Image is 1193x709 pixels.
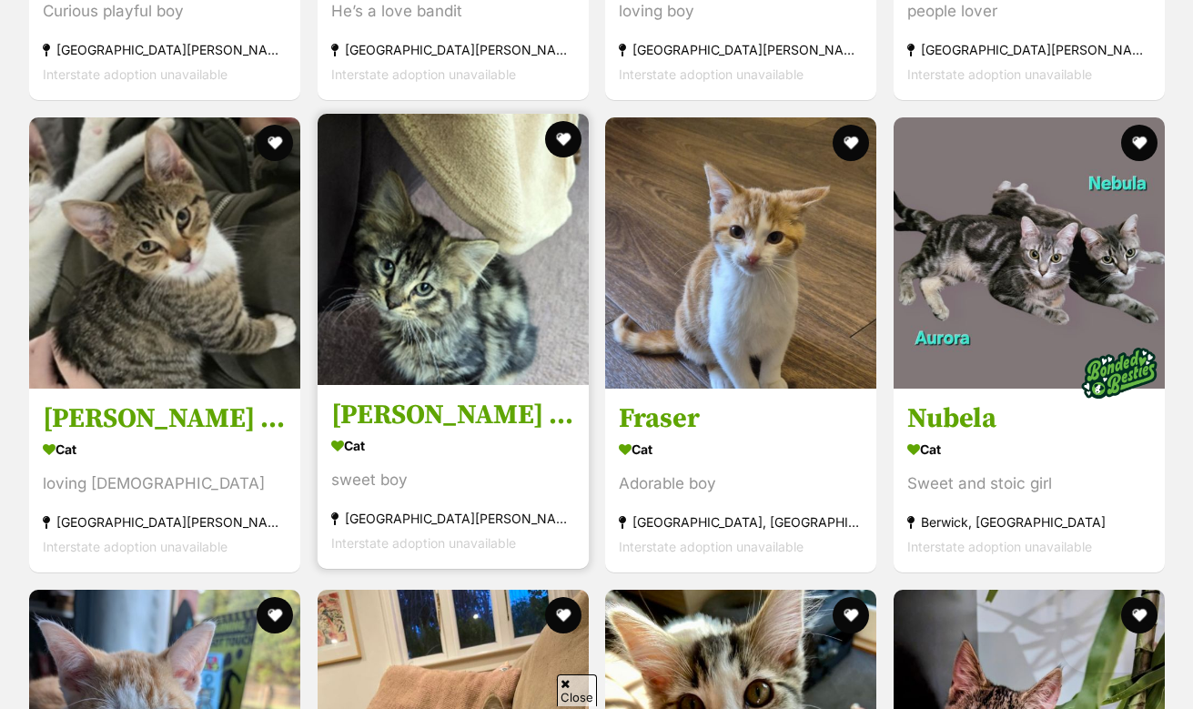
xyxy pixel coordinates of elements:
[605,388,876,572] a: Fraser Cat Adorable boy [GEOGRAPHIC_DATA], [GEOGRAPHIC_DATA] Interstate adoption unavailable favo...
[331,506,575,531] div: [GEOGRAPHIC_DATA][PERSON_NAME][GEOGRAPHIC_DATA]
[43,37,287,62] div: [GEOGRAPHIC_DATA][PERSON_NAME][GEOGRAPHIC_DATA]
[907,510,1151,534] div: Berwick, [GEOGRAPHIC_DATA]
[43,471,287,496] div: loving [DEMOGRAPHIC_DATA]
[907,401,1151,436] h3: Nubela
[833,125,869,161] button: favourite
[894,117,1165,389] img: Nubela
[907,37,1151,62] div: [GEOGRAPHIC_DATA][PERSON_NAME][GEOGRAPHIC_DATA]
[557,674,597,706] span: Close
[907,436,1151,462] div: Cat
[544,597,581,633] button: favourite
[43,510,287,534] div: [GEOGRAPHIC_DATA][PERSON_NAME][GEOGRAPHIC_DATA]
[605,117,876,389] img: Fraser
[619,37,863,62] div: [GEOGRAPHIC_DATA][PERSON_NAME][GEOGRAPHIC_DATA]
[331,398,575,432] h3: [PERSON_NAME] meet me@petstock carrum downs store
[331,37,575,62] div: [GEOGRAPHIC_DATA][PERSON_NAME][GEOGRAPHIC_DATA]
[331,468,575,492] div: sweet boy
[894,388,1165,572] a: Nubela Cat Sweet and stoic girl Berwick, [GEOGRAPHIC_DATA] Interstate adoption unavailable favourite
[1120,597,1157,633] button: favourite
[43,66,227,82] span: Interstate adoption unavailable
[544,121,581,157] button: favourite
[29,117,300,389] img: juliet meet me@carrum downs petstock store
[619,401,863,436] h3: Fraser
[619,66,804,82] span: Interstate adoption unavailable
[619,436,863,462] div: Cat
[43,539,227,554] span: Interstate adoption unavailable
[619,510,863,534] div: [GEOGRAPHIC_DATA], [GEOGRAPHIC_DATA]
[43,436,287,462] div: Cat
[907,471,1151,496] div: Sweet and stoic girl
[257,125,293,161] button: favourite
[1120,125,1157,161] button: favourite
[1061,618,1157,673] iframe: Help Scout Beacon - Open
[833,597,869,633] button: favourite
[331,432,575,459] div: Cat
[619,539,804,554] span: Interstate adoption unavailable
[331,66,516,82] span: Interstate adoption unavailable
[331,535,516,551] span: Interstate adoption unavailable
[907,539,1092,554] span: Interstate adoption unavailable
[43,401,287,436] h3: [PERSON_NAME] meet me@carrum downs petstock store
[29,388,300,572] a: [PERSON_NAME] meet me@carrum downs petstock store Cat loving [DEMOGRAPHIC_DATA] [GEOGRAPHIC_DATA]...
[619,471,863,496] div: Adorable boy
[318,384,589,569] a: [PERSON_NAME] meet me@petstock carrum downs store Cat sweet boy [GEOGRAPHIC_DATA][PERSON_NAME][GE...
[1073,328,1164,419] img: bonded besties
[907,66,1092,82] span: Interstate adoption unavailable
[318,114,589,385] img: Bruno meet me@petstock carrum downs store
[257,597,293,633] button: favourite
